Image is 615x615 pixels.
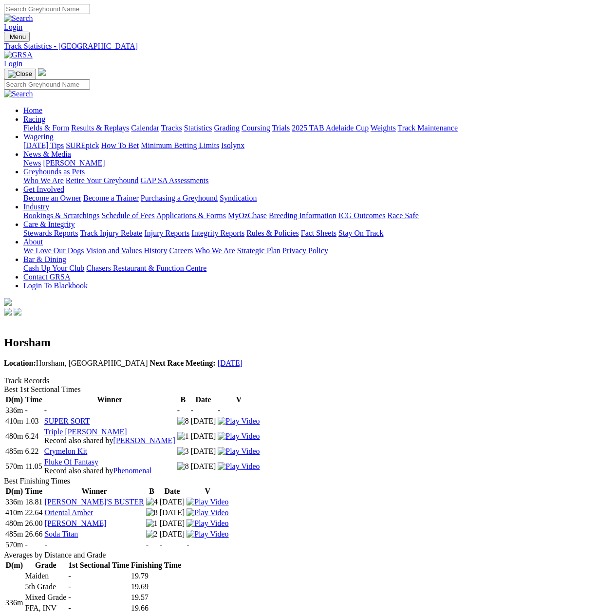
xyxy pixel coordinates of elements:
[4,42,611,51] a: Track Statistics - [GEOGRAPHIC_DATA]
[160,530,185,538] text: [DATE]
[101,211,154,220] a: Schedule of Fees
[23,150,71,158] a: News & Media
[5,457,23,476] td: 570m
[23,141,611,150] div: Wagering
[4,359,36,367] b: Location:
[44,458,98,466] a: Fluke Of Fantasy
[218,462,260,471] img: Play Video
[23,211,99,220] a: Bookings & Scratchings
[130,571,182,581] td: 19.79
[8,70,32,78] img: Close
[191,229,244,237] a: Integrity Reports
[169,246,193,255] a: Careers
[4,551,611,559] div: Averages by Distance and Grade
[23,141,64,149] a: [DATE] Tips
[186,519,228,528] img: Play Video
[4,298,12,306] img: logo-grsa-white.png
[83,194,139,202] a: Become a Trainer
[24,560,67,570] th: Grade
[5,560,23,570] th: D(m)
[25,462,42,470] text: 11.05
[14,308,21,316] img: twitter.svg
[25,519,42,527] text: 26.00
[25,417,38,425] text: 1.03
[160,498,185,506] text: [DATE]
[218,462,260,470] a: Watch Replay on Watchdog
[301,229,336,237] a: Fact Sheets
[23,176,64,185] a: Who We Are
[4,385,611,394] div: Best 1st Sectional Times
[146,486,158,496] th: B
[23,255,66,263] a: Bar & Dining
[159,540,186,550] td: -
[101,141,139,149] a: How To Bet
[160,508,185,517] text: [DATE]
[44,417,90,425] a: SUPER SORT
[218,447,260,455] a: Watch Replay on Watchdog
[44,406,176,415] td: -
[177,417,189,426] img: 8
[338,229,383,237] a: Stay On Track
[5,540,23,550] td: 570m
[218,417,260,425] a: Watch Replay on Watchdog
[184,124,212,132] a: Statistics
[113,466,152,475] a: Phenomenal
[24,486,43,496] th: Time
[23,176,611,185] div: Greyhounds as Pets
[4,79,90,90] input: Search
[191,432,216,440] text: [DATE]
[86,264,206,272] a: Chasers Restaurant & Function Centre
[80,229,142,237] a: Track Injury Rebate
[177,395,189,405] th: B
[4,23,22,31] a: Login
[23,124,611,132] div: Racing
[141,141,219,149] a: Minimum Betting Limits
[44,486,144,496] th: Winner
[23,246,611,255] div: About
[246,229,299,237] a: Rules & Policies
[23,132,54,141] a: Wagering
[23,159,611,168] div: News & Media
[177,462,189,471] img: 8
[4,308,12,316] img: facebook.svg
[23,203,49,211] a: Industry
[292,124,369,132] a: 2025 TAB Adelaide Cup
[218,432,260,440] a: Watch Replay on Watchdog
[177,406,189,415] td: -
[4,477,611,485] div: Best Finishing Times
[86,246,142,255] a: Vision and Values
[190,406,217,415] td: -
[68,603,130,613] td: -
[214,124,240,132] a: Grading
[5,486,23,496] th: D(m)
[24,571,67,581] td: Maiden
[387,211,418,220] a: Race Safe
[218,447,260,456] img: Play Video
[242,124,270,132] a: Coursing
[217,395,260,405] th: V
[4,14,33,23] img: Search
[68,571,130,581] td: -
[5,395,23,405] th: D(m)
[5,508,23,518] td: 410m
[44,540,144,550] td: -
[146,530,158,539] img: 2
[191,462,216,470] text: [DATE]
[218,432,260,441] img: Play Video
[24,603,67,613] td: FFA, INV
[23,246,84,255] a: We Love Our Dogs
[282,246,328,255] a: Privacy Policy
[23,106,42,114] a: Home
[398,124,458,132] a: Track Maintenance
[146,498,158,506] img: 4
[71,124,129,132] a: Results & Replays
[44,508,93,517] a: Oriental Amber
[186,486,229,496] th: V
[68,593,130,602] td: -
[24,540,43,550] td: -
[130,560,182,570] th: Finishing Time
[23,238,43,246] a: About
[144,246,167,255] a: History
[220,194,257,202] a: Syndication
